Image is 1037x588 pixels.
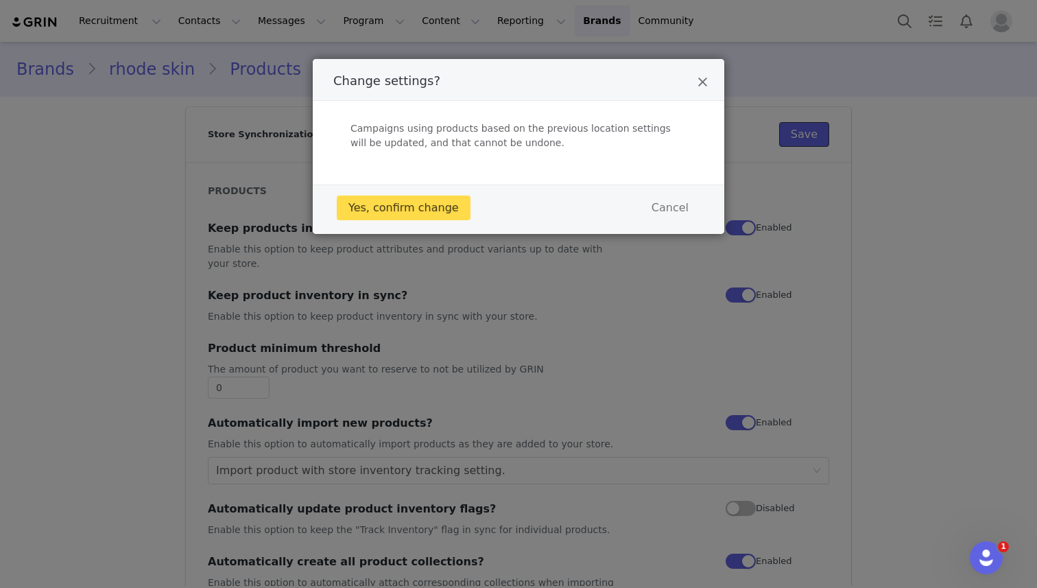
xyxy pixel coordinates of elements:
button: Cancel [640,196,700,220]
div: Campaigns using products based on the previous location settings will be updated, and that cannot... [333,121,704,150]
div: Change settings? [313,59,724,234]
span: Change settings? [333,73,440,88]
button: Yes, confirm change [337,196,470,220]
iframe: Intercom live chat [970,541,1003,574]
button: Close [698,75,708,92]
span: 1 [998,541,1009,552]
